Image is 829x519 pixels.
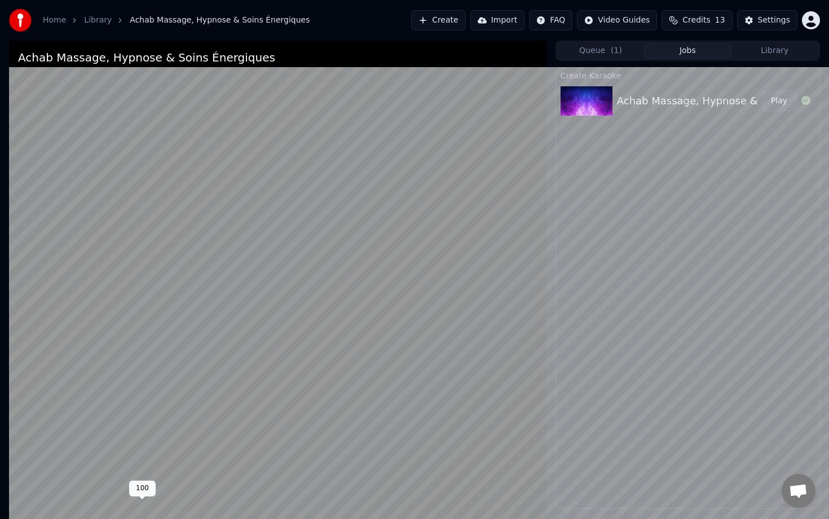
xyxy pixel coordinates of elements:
[557,43,644,59] button: Queue
[529,10,572,30] button: FAQ
[129,481,156,496] div: 100
[782,474,815,508] div: Open de chat
[9,9,32,32] img: youka
[43,15,310,26] nav: breadcrumb
[662,10,732,30] button: Credits13
[682,15,710,26] span: Credits
[644,43,731,59] button: Jobs
[758,15,790,26] div: Settings
[737,10,797,30] button: Settings
[470,10,524,30] button: Import
[611,45,622,56] span: ( 1 )
[577,10,657,30] button: Video Guides
[731,43,818,59] button: Library
[411,10,466,30] button: Create
[130,15,310,26] span: Achab Massage, Hypnose & Soins Énergiques
[715,15,725,26] span: 13
[84,15,112,26] a: Library
[18,50,275,65] div: Achab Massage, Hypnose & Soins Énergiques
[556,68,819,82] div: Create Karaoke
[43,15,66,26] a: Home
[761,91,797,111] button: Play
